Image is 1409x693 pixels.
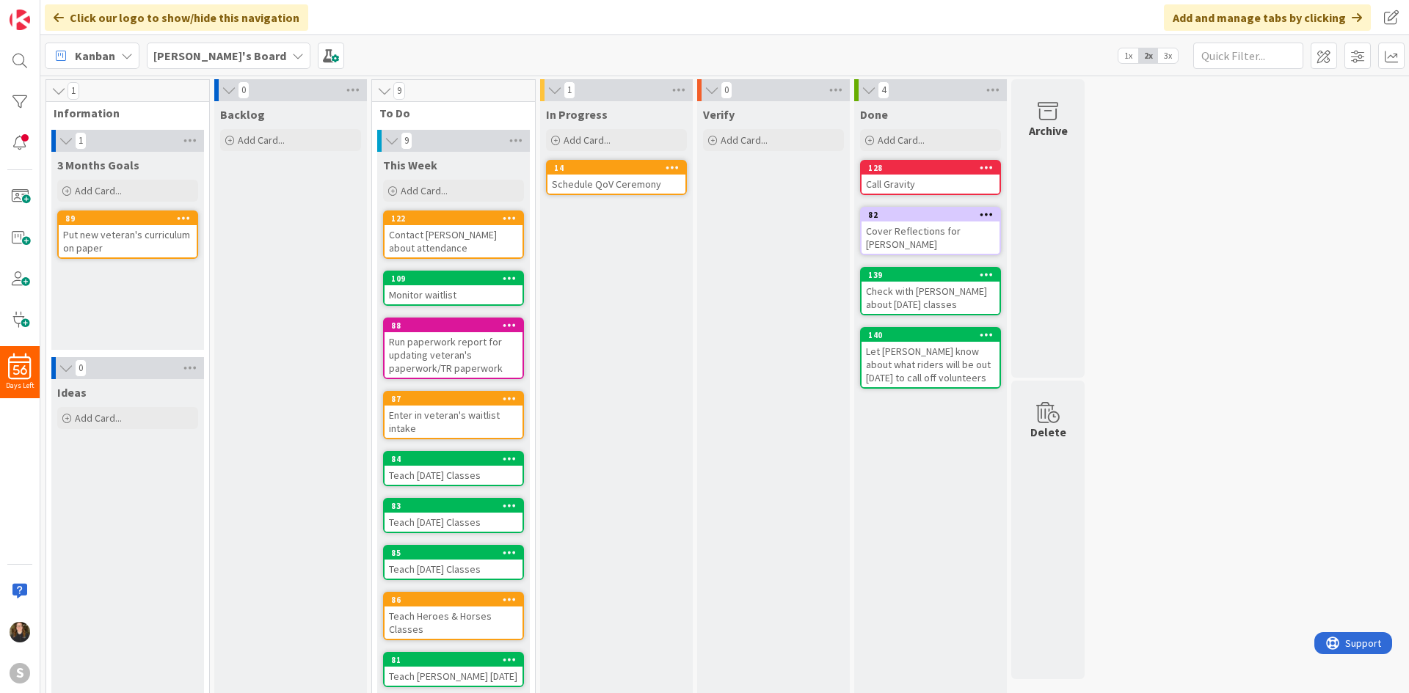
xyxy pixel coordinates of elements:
div: 109 [385,272,523,285]
div: Teach [DATE] Classes [385,513,523,532]
div: Enter in veteran's waitlist intake [385,406,523,438]
div: 88 [391,320,523,331]
div: 85 [385,546,523,560]
span: Done [860,107,888,122]
div: S [10,663,30,683]
b: [PERSON_NAME]'s Board [153,48,286,63]
div: Contact [PERSON_NAME] about attendance [385,225,523,257]
input: Quick Filter... [1193,43,1303,69]
span: Add Card... [75,184,122,197]
div: 109 [391,274,523,284]
div: 86 [385,593,523,606]
span: 1 [564,81,575,99]
span: Add Card... [564,133,611,147]
div: 84Teach [DATE] Classes [385,452,523,485]
div: 82 [868,210,1000,220]
span: 1 [68,82,79,100]
div: 88Run paperwork report for updating veteran's paperwork/TR paperwork [385,319,523,378]
div: Let [PERSON_NAME] know about what riders will be out [DATE] to call off volunteers [862,342,1000,387]
div: 82 [862,208,1000,221]
div: Teach Heroes & Horses Classes [385,606,523,639]
div: 139Check with [PERSON_NAME] about [DATE] classes [862,268,1000,314]
div: 140 [862,329,1000,342]
div: 139 [862,268,1000,282]
span: 56 [13,365,27,375]
div: 84 [391,454,523,464]
div: 89Put new veteran's curriculum on paper [59,212,197,257]
span: Kanban [75,47,115,65]
div: 88 [385,319,523,332]
div: Cover Reflections for [PERSON_NAME] [862,221,1000,254]
img: KP [10,622,30,642]
div: 14Schedule QoV Ceremony [547,161,685,194]
div: 81 [391,655,523,665]
span: Ideas [57,385,87,400]
span: Verify [703,107,735,122]
div: 109Monitor waitlist [385,272,523,304]
span: In Progress [546,107,608,122]
div: Teach [DATE] Classes [385,466,523,485]
span: Information [54,106,191,120]
div: Monitor waitlist [385,285,523,304]
div: 86 [391,595,523,605]
span: 3 Months Goals [57,158,139,172]
div: 87Enter in veteran's waitlist intake [385,392,523,438]
span: 0 [75,359,87,377]
span: 1 [75,132,87,150]
div: 81Teach [PERSON_NAME] [DATE] [385,653,523,686]
div: Click our logo to show/hide this navigation [45,4,308,31]
div: 140 [868,330,1000,340]
div: 89 [65,213,197,224]
div: 83 [385,499,523,513]
span: Add Card... [878,133,925,147]
div: 128 [868,163,1000,173]
div: 122Contact [PERSON_NAME] about attendance [385,212,523,257]
div: Put new veteran's curriculum on paper [59,225,197,257]
span: Add Card... [721,133,768,147]
div: Archive [1029,122,1068,139]
span: 9 [393,82,405,100]
div: 85 [391,548,523,558]
div: 89 [59,212,197,225]
div: 87 [391,394,523,404]
span: Add Card... [238,133,285,147]
div: 128 [862,161,1000,175]
div: Teach [PERSON_NAME] [DATE] [385,667,523,686]
div: 85Teach [DATE] Classes [385,546,523,579]
div: Schedule QoV Ceremony [547,175,685,194]
div: 82Cover Reflections for [PERSON_NAME] [862,208,1000,254]
div: 122 [385,212,523,225]
span: Support [31,2,67,20]
div: 86Teach Heroes & Horses Classes [385,593,523,639]
div: 14 [554,163,685,173]
span: Add Card... [75,411,122,425]
span: 0 [238,81,250,99]
img: Visit kanbanzone.com [10,10,30,30]
span: 0 [721,81,732,99]
div: 122 [391,213,523,224]
div: 83 [391,501,523,511]
div: 87 [385,392,523,406]
span: 1x [1118,48,1138,63]
div: 139 [868,270,1000,280]
div: 140Let [PERSON_NAME] know about what riders will be out [DATE] to call off volunteers [862,329,1000,387]
div: 81 [385,653,523,667]
span: To Do [379,106,517,120]
span: Add Card... [401,184,448,197]
div: Teach [DATE] Classes [385,560,523,579]
div: Run paperwork report for updating veteran's paperwork/TR paperwork [385,332,523,378]
span: Backlog [220,107,265,122]
span: 3x [1158,48,1178,63]
span: 4 [878,81,889,99]
div: 14 [547,161,685,175]
span: 2x [1138,48,1158,63]
div: Call Gravity [862,175,1000,194]
span: This Week [383,158,437,172]
div: 84 [385,452,523,466]
div: 128Call Gravity [862,161,1000,194]
div: Add and manage tabs by clicking [1164,4,1371,31]
div: 83Teach [DATE] Classes [385,499,523,532]
div: Delete [1030,423,1066,441]
span: 9 [401,132,412,150]
div: Check with [PERSON_NAME] about [DATE] classes [862,282,1000,314]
